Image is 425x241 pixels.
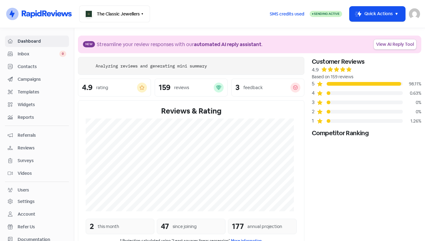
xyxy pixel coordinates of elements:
[312,99,317,106] div: 3
[18,38,66,45] span: Dashboard
[155,79,228,97] a: 159reviews
[18,170,66,177] span: Videos
[350,6,405,21] button: Quick Actions
[314,12,340,16] span: Sending Active
[403,90,421,97] div: 0.63%
[5,61,69,72] a: Contacts
[312,117,317,125] div: 1
[243,84,263,91] div: feedback
[83,41,95,47] span: New
[403,81,421,87] div: 98.11%
[403,109,421,115] div: 0%
[310,10,342,18] a: Sending Active
[18,76,66,83] span: Campaigns
[247,223,282,230] div: annual projection
[5,112,69,123] a: Reports
[97,41,263,48] div: Streamline your review responses with our .
[403,118,421,124] div: 1.26%
[79,6,150,22] button: The Classic Jewellers
[161,221,169,232] div: 47
[5,168,69,179] a: Videos
[231,79,304,97] a: 3feedback
[312,74,421,80] div: Based on 159 reviews
[96,84,108,91] div: rating
[5,155,69,166] a: Surveys
[312,57,421,66] div: Customer Reviews
[5,86,69,98] a: Templates
[5,196,69,207] a: Settings
[82,84,92,91] div: 4.9
[232,221,244,232] div: 177
[78,79,151,97] a: 4.9rating
[18,132,66,139] span: Referrals
[403,99,421,106] div: 0%
[312,128,421,138] div: Competitor Ranking
[18,187,29,193] div: Users
[18,101,66,108] span: Widgets
[5,209,69,220] a: Account
[5,74,69,85] a: Campaigns
[5,36,69,47] a: Dashboard
[5,221,69,233] a: Refer Us
[312,89,317,97] div: 4
[5,48,69,60] a: Inbox 0
[5,142,69,154] a: Reviews
[18,157,66,164] span: Surveys
[270,11,304,17] span: SMS credits used
[5,99,69,110] a: Widgets
[173,223,197,230] div: since joining
[18,198,35,205] div: Settings
[18,211,35,217] div: Account
[374,39,416,49] a: View AI Reply Tool
[18,51,59,57] span: Inbox
[264,10,310,17] a: SMS credits used
[174,84,189,91] div: reviews
[18,224,66,230] span: Refer Us
[312,66,319,74] div: 4.9
[312,108,317,115] div: 2
[5,130,69,141] a: Referrals
[235,84,240,91] div: 3
[18,114,66,121] span: Reports
[159,84,170,91] div: 159
[18,89,66,95] span: Templates
[98,223,119,230] div: this month
[90,221,94,232] div: 2
[59,51,66,57] span: 0
[96,63,207,69] div: Analyzing reviews and generating mini summary
[18,145,66,151] span: Reviews
[18,63,66,70] span: Contacts
[5,184,69,196] a: Users
[86,105,297,117] div: Reviews & Rating
[194,41,261,48] b: automated AI reply assistant
[409,8,420,19] img: User
[312,80,317,88] div: 5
